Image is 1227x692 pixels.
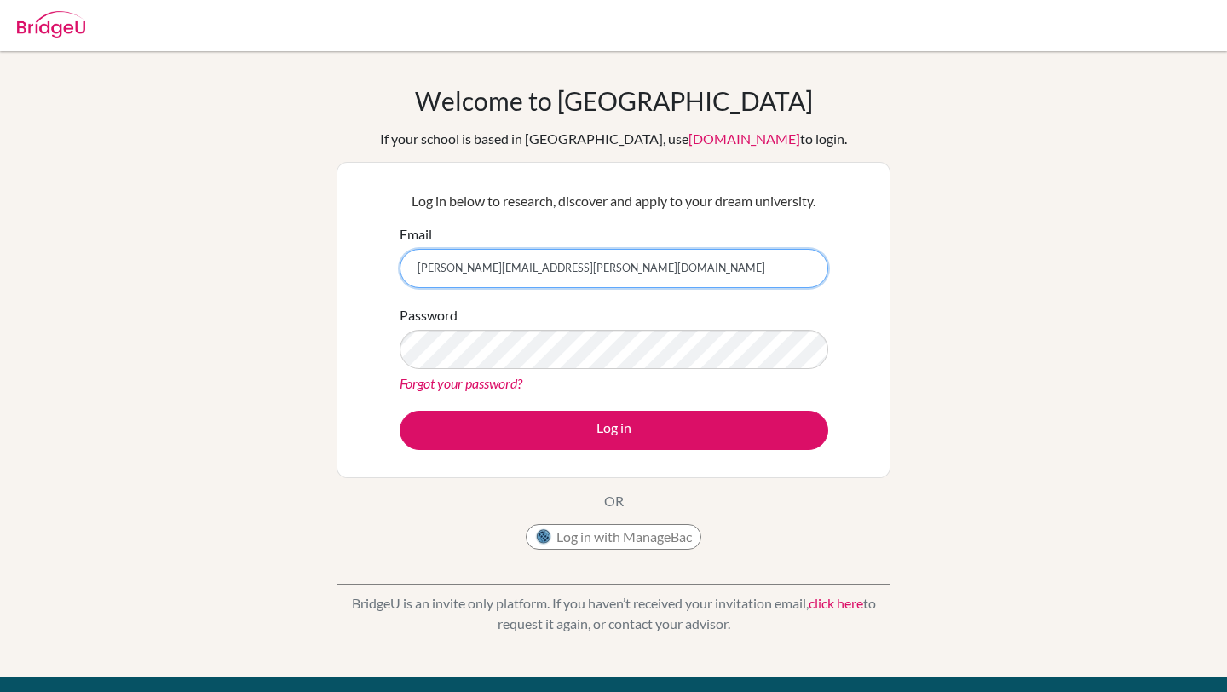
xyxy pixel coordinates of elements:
[604,491,624,511] p: OR
[809,595,863,611] a: click here
[400,411,828,450] button: Log in
[400,375,522,391] a: Forgot your password?
[400,305,458,326] label: Password
[415,85,813,116] h1: Welcome to [GEOGRAPHIC_DATA]
[337,593,890,634] p: BridgeU is an invite only platform. If you haven’t received your invitation email, to request it ...
[400,224,432,245] label: Email
[526,524,701,550] button: Log in with ManageBac
[688,130,800,147] a: [DOMAIN_NAME]
[400,191,828,211] p: Log in below to research, discover and apply to your dream university.
[380,129,847,149] div: If your school is based in [GEOGRAPHIC_DATA], use to login.
[17,11,85,38] img: Bridge-U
